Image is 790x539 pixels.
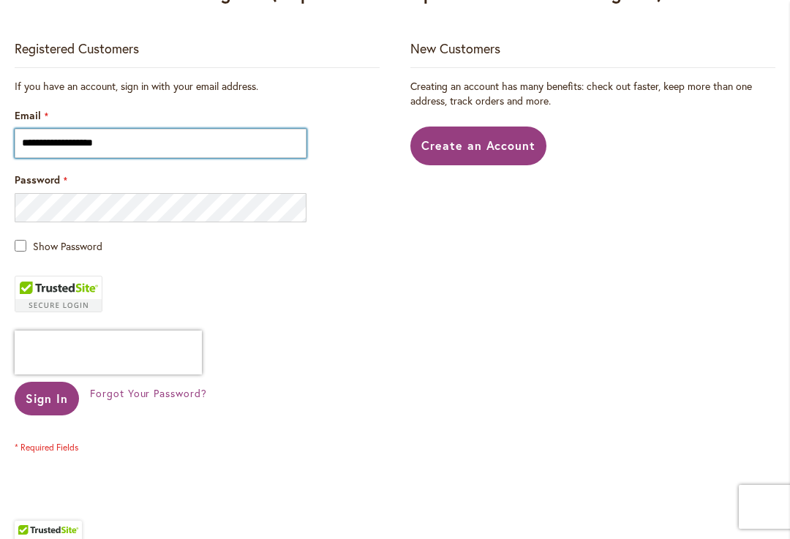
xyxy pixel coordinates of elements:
[15,382,79,415] button: Sign In
[15,173,60,186] span: Password
[15,108,41,122] span: Email
[33,239,102,253] span: Show Password
[15,79,380,94] div: If you have an account, sign in with your email address.
[90,386,207,401] a: Forgot Your Password?
[410,39,500,57] strong: New Customers
[11,487,52,528] iframe: Launch Accessibility Center
[410,79,775,108] p: Creating an account has many benefits: check out faster, keep more than one address, track orders...
[90,386,207,400] span: Forgot Your Password?
[15,276,102,312] div: TrustedSite Certified
[410,127,547,165] a: Create an Account
[26,391,68,406] span: Sign In
[15,39,139,57] strong: Registered Customers
[421,137,536,153] span: Create an Account
[15,331,202,374] iframe: reCAPTCHA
